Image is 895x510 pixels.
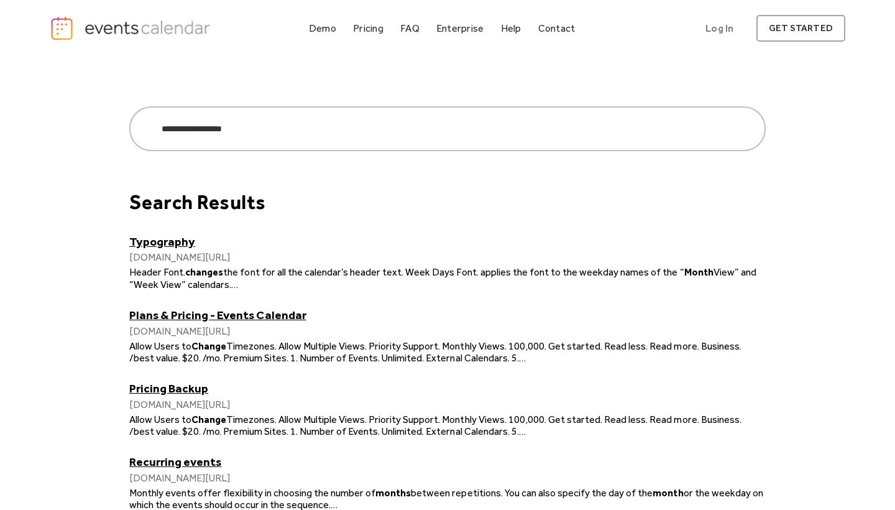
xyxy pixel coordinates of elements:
div: [DOMAIN_NAME][URL] [129,251,766,263]
strong: changes [185,266,223,278]
strong: Month [684,266,714,278]
strong: month [653,487,683,499]
span: Timezones. Allow Multiple Views. Priority Support. Monthly Views. 100,000. Get started. Read less... [129,340,741,364]
div: FAQ [400,25,420,32]
a: Typography [129,234,766,249]
span: Monthly events offer flexibility in choosing the number of [129,487,375,499]
span: Allow Users to [129,414,191,425]
div: Help [501,25,521,32]
a: Log In [693,15,746,42]
div: Enterprise [436,25,484,32]
a: Help [496,20,526,37]
a: Contact [533,20,581,37]
div: [DOMAIN_NAME][URL] [129,399,766,410]
a: Pricing Backup [129,381,766,396]
span: … [519,352,526,364]
div: [DOMAIN_NAME][URL] [129,325,766,337]
a: Recurring events [129,455,766,469]
span: View” and “Week View” calendars. [129,266,756,290]
span: Timezones. Allow Multiple Views. Priority Support. Monthly Views. 100,000. Get started. Read less... [129,414,741,437]
a: get started [756,15,845,42]
div: Demo [309,25,336,32]
strong: Change [191,340,226,352]
span: Header Font. [129,266,185,278]
div: Search Results [129,190,766,214]
a: Pricing [348,20,388,37]
strong: Change [191,414,226,425]
span: … [519,425,526,437]
span: … [231,279,239,290]
a: home [50,16,214,41]
strong: months [375,487,411,499]
span: Allow Users to [129,340,191,352]
a: Enterprise [431,20,489,37]
div: Pricing [353,25,383,32]
div: Contact [538,25,576,32]
span: between repetitions. You can also specify the day of the [411,487,653,499]
a: FAQ [395,20,425,37]
a: Plans & Pricing - Events Calendar [129,308,766,322]
a: Demo [304,20,341,37]
span: the font for all the calendar’s header text. Week Days Font. applies the font to the weekday name... [223,266,684,278]
div: [DOMAIN_NAME][URL] [129,472,766,484]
